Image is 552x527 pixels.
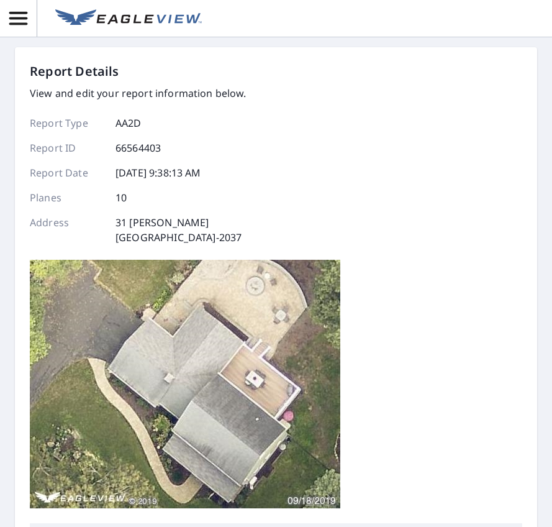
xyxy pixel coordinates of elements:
[115,215,242,245] p: 31 [PERSON_NAME] [GEOGRAPHIC_DATA]-2037
[30,190,104,205] p: Planes
[30,260,340,508] img: Top image
[30,116,104,131] p: Report Type
[48,2,209,35] a: EV Logo
[55,9,202,28] img: EV Logo
[30,140,104,155] p: Report ID
[115,116,142,131] p: AA2D
[115,165,201,180] p: [DATE] 9:38:13 AM
[30,215,104,245] p: Address
[30,165,104,180] p: Report Date
[30,62,119,81] p: Report Details
[115,190,127,205] p: 10
[115,140,161,155] p: 66564403
[30,86,247,101] p: View and edit your report information below.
